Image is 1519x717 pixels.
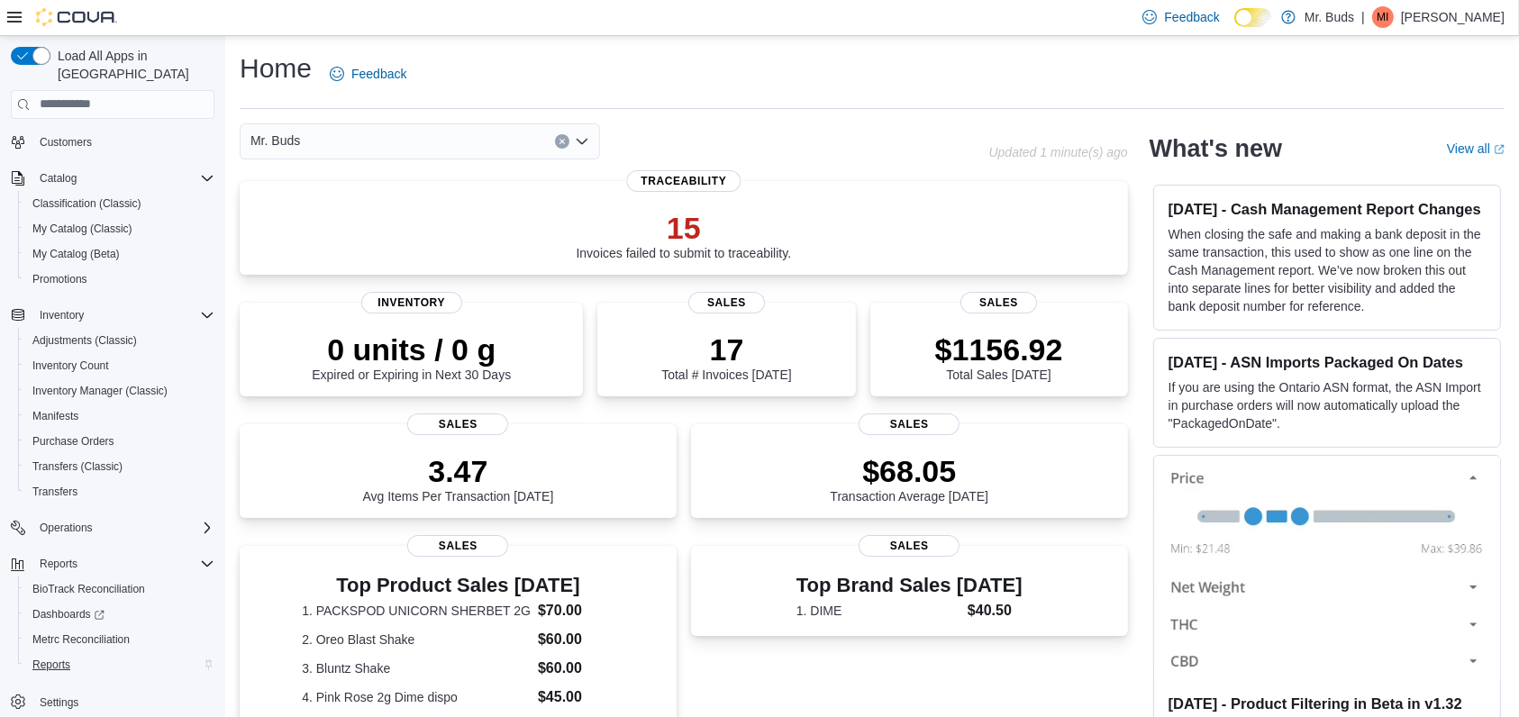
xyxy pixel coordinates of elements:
button: Inventory Manager (Classic) [18,378,222,404]
span: Operations [40,521,93,535]
span: Classification (Classic) [32,196,141,211]
span: Promotions [25,268,214,290]
span: Sales [960,292,1038,313]
span: Sales [407,535,508,557]
a: Feedback [323,56,414,92]
div: Avg Items Per Transaction [DATE] [362,453,553,504]
p: If you are using the Ontario ASN format, the ASN Import in purchase orders will now automatically... [1169,378,1486,432]
a: Customers [32,132,99,153]
dt: 4. Pink Rose 2g Dime dispo [302,688,531,706]
span: Operations [32,517,214,539]
span: Dashboards [32,607,105,622]
span: Transfers [32,485,77,499]
span: Classification (Classic) [25,193,214,214]
h3: [DATE] - Cash Management Report Changes [1169,200,1486,218]
a: Manifests [25,405,86,427]
button: Inventory [4,303,222,328]
dd: $45.00 [538,686,614,708]
h3: Top Product Sales [DATE] [302,575,614,596]
a: Classification (Classic) [25,193,149,214]
button: Inventory [32,304,91,326]
span: Transfers [25,481,214,503]
dt: 2. Oreo Blast Shake [302,631,531,649]
span: Settings [40,695,78,710]
button: Transfers [18,479,222,504]
p: Updated 1 minute(s) ago [989,145,1128,159]
span: Feedback [351,65,406,83]
button: Reports [4,551,222,576]
p: $1156.92 [935,331,1063,368]
span: BioTrack Reconciliation [25,578,214,600]
dd: $60.00 [538,629,614,650]
p: $68.05 [830,453,988,489]
span: Sales [688,292,766,313]
button: Open list of options [575,134,589,149]
span: Reports [32,658,70,672]
div: Total Sales [DATE] [935,331,1063,382]
dt: 3. Bluntz Shake [302,659,531,677]
dd: $60.00 [538,658,614,679]
h3: [DATE] - Product Filtering in Beta in v1.32 [1169,694,1486,712]
button: Operations [32,517,100,539]
p: 15 [577,210,792,246]
span: MI [1377,6,1388,28]
svg: External link [1494,144,1505,155]
button: Settings [4,688,222,714]
a: Purchase Orders [25,431,122,452]
button: Classification (Classic) [18,191,222,216]
a: Settings [32,692,86,713]
button: Reports [18,652,222,677]
div: Expired or Expiring in Next 30 Days [312,331,511,382]
h3: [DATE] - ASN Imports Packaged On Dates [1169,353,1486,371]
span: My Catalog (Beta) [25,243,214,265]
span: My Catalog (Beta) [32,247,120,261]
p: 17 [661,331,791,368]
span: Dashboards [25,604,214,625]
div: Total # Invoices [DATE] [661,331,791,382]
span: Settings [32,690,214,712]
span: Purchase Orders [25,431,214,452]
a: BioTrack Reconciliation [25,578,152,600]
span: Traceability [626,170,741,192]
div: Mike Issa [1372,6,1394,28]
span: Inventory Manager (Classic) [32,384,168,398]
span: Inventory Count [32,358,109,373]
button: Catalog [4,166,222,191]
a: My Catalog (Beta) [25,243,127,265]
a: Reports [25,654,77,676]
span: Inventory Manager (Classic) [25,380,214,402]
button: Purchase Orders [18,429,222,454]
span: Dark Mode [1234,27,1235,28]
span: Inventory [40,308,84,322]
dt: 1. PACKSPOD UNICORN SHERBET 2G [302,602,531,620]
span: Load All Apps in [GEOGRAPHIC_DATA] [50,47,214,83]
span: Feedback [1164,8,1219,26]
p: Mr. Buds [1305,6,1354,28]
p: 3.47 [362,453,553,489]
span: Manifests [25,405,214,427]
button: My Catalog (Beta) [18,241,222,267]
a: View allExternal link [1447,141,1505,156]
p: When closing the safe and making a bank deposit in the same transaction, this used to show as one... [1169,225,1486,315]
span: Reports [32,553,214,575]
a: Adjustments (Classic) [25,330,144,351]
button: Transfers (Classic) [18,454,222,479]
span: BioTrack Reconciliation [32,582,145,596]
span: Sales [859,413,960,435]
span: Metrc Reconciliation [25,629,214,650]
a: Dashboards [18,602,222,627]
p: [PERSON_NAME] [1401,6,1505,28]
div: Transaction Average [DATE] [830,453,988,504]
span: Customers [40,135,92,150]
button: Promotions [18,267,222,292]
span: Adjustments (Classic) [32,333,137,348]
button: Customers [4,129,222,155]
div: Invoices failed to submit to traceability. [577,210,792,260]
img: Cova [36,8,117,26]
a: Metrc Reconciliation [25,629,137,650]
dd: $70.00 [538,600,614,622]
p: 0 units / 0 g [312,331,511,368]
span: Transfers (Classic) [32,459,123,474]
span: Catalog [40,171,77,186]
button: Inventory Count [18,353,222,378]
